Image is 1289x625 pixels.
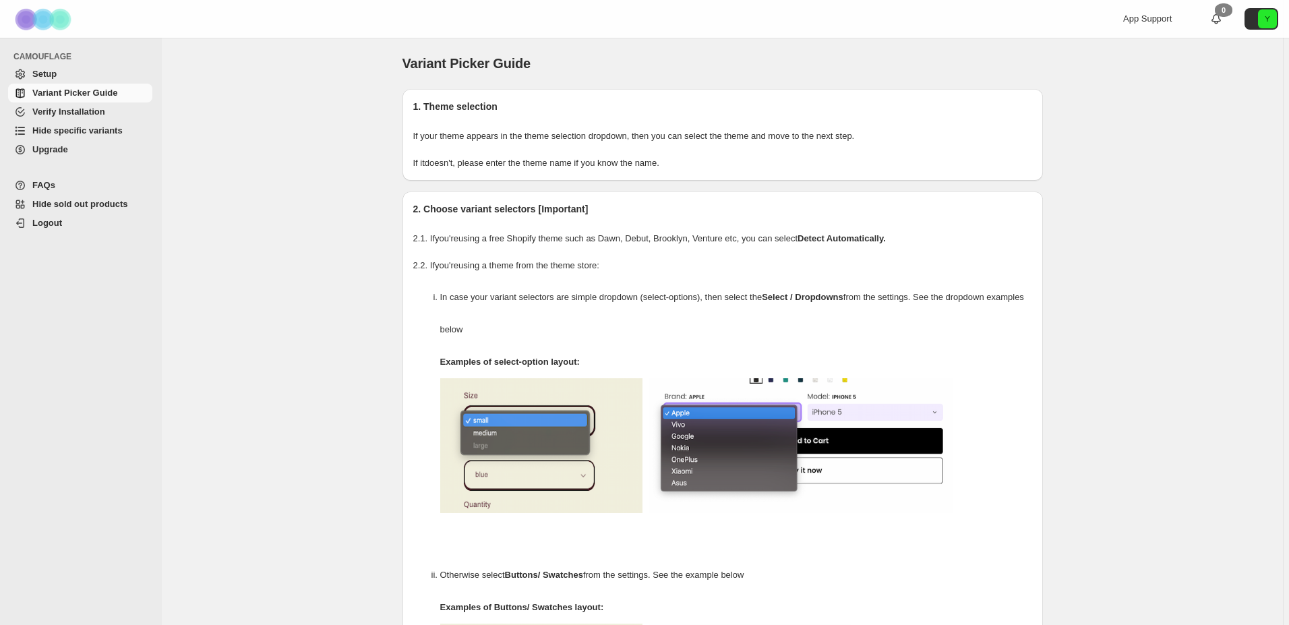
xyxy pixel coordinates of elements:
a: Hide specific variants [8,121,152,140]
img: camouflage-select-options [440,378,642,513]
span: Upgrade [32,144,68,154]
p: If your theme appears in the theme selection dropdown, then you can select the theme and move to ... [413,129,1032,143]
div: 0 [1215,3,1232,17]
strong: Detect Automatically. [798,233,886,243]
span: Variant Picker Guide [32,88,117,98]
span: Avatar with initials Y [1258,9,1277,28]
a: Variant Picker Guide [8,84,152,102]
p: 2.2. If you're using a theme from the theme store: [413,259,1032,272]
a: FAQs [8,176,152,195]
strong: Examples of Buttons/ Swatches layout: [440,602,604,612]
img: camouflage-select-options-2 [649,378,953,513]
a: 0 [1209,12,1223,26]
a: Verify Installation [8,102,152,121]
img: Camouflage [11,1,78,38]
span: Logout [32,218,62,228]
span: Verify Installation [32,107,105,117]
strong: Buttons/ Swatches [505,570,583,580]
p: Otherwise select from the settings. See the example below [440,559,1032,591]
p: 2.1. If you're using a free Shopify theme such as Dawn, Debut, Brooklyn, Venture etc, you can select [413,232,1032,245]
span: Variant Picker Guide [402,56,531,71]
span: CAMOUFLAGE [13,51,155,62]
p: In case your variant selectors are simple dropdown (select-options), then select the from the set... [440,281,1032,346]
a: Logout [8,214,152,233]
span: Setup [32,69,57,79]
span: Hide specific variants [32,125,123,136]
span: Hide sold out products [32,199,128,209]
button: Avatar with initials Y [1245,8,1278,30]
text: Y [1265,15,1270,23]
strong: Examples of select-option layout: [440,357,580,367]
a: Setup [8,65,152,84]
span: FAQs [32,180,55,190]
span: App Support [1123,13,1172,24]
p: If it doesn't , please enter the theme name if you know the name. [413,156,1032,170]
a: Upgrade [8,140,152,159]
h2: 2. Choose variant selectors [Important] [413,202,1032,216]
h2: 1. Theme selection [413,100,1032,113]
strong: Select / Dropdowns [762,292,843,302]
a: Hide sold out products [8,195,152,214]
